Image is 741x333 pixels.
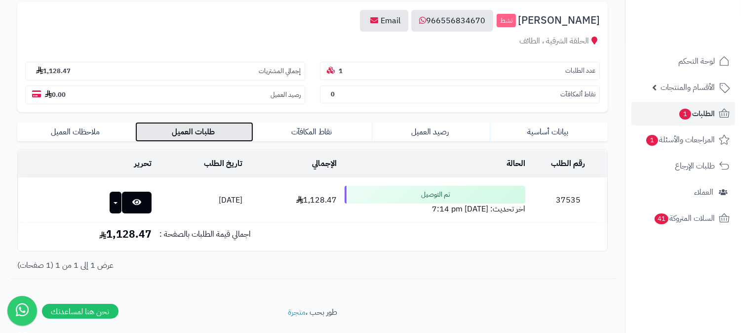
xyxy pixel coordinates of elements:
[331,89,335,99] b: 0
[675,159,715,173] span: طلبات الإرجاع
[654,211,715,225] span: السلات المتروكة
[661,81,715,94] span: الأقسام والمنتجات
[560,90,595,99] small: نقاط ألمكافآت
[529,150,607,177] td: رقم الطلب
[678,54,715,68] span: لوحة التحكم
[246,178,341,223] td: 1,128.47
[135,122,253,142] a: طلبات العميل
[678,107,715,121] span: الطلبات
[339,66,343,76] b: 1
[694,185,713,199] span: العملاء
[411,10,493,32] a: 966556834670
[18,150,156,177] td: تحرير
[10,260,312,271] div: عرض 1 إلى 1 من 1 (1 صفحات)
[631,102,735,125] a: الطلبات1
[565,66,595,76] small: عدد الطلبات
[631,207,735,230] a: السلات المتروكة41
[360,10,408,32] a: Email
[288,306,306,318] a: متجرة
[341,150,529,177] td: الحالة
[646,135,658,146] span: 1
[45,90,66,99] b: 0.00
[156,150,246,177] td: تاريخ الطلب
[518,15,600,26] span: [PERSON_NAME]
[631,49,735,73] a: لوحة التحكم
[345,186,525,204] div: تم التوصيل
[674,7,732,28] img: logo-2.png
[655,213,668,224] span: 41
[341,178,529,223] td: اخر تحديث: [DATE] 7:14 pm
[529,178,607,223] td: 37535
[497,14,516,28] small: نشط
[253,122,371,142] a: نقاط المكافآت
[99,226,152,242] b: 1,128.47
[246,150,341,177] td: الإجمالي
[645,133,715,147] span: المراجعات والأسئلة
[631,128,735,152] a: المراجعات والأسئلة1
[35,66,71,76] b: 1,128.47
[259,67,301,76] small: إجمالي المشتريات
[679,109,691,120] span: 1
[17,122,135,142] a: ملاحظات العميل
[156,178,246,223] td: [DATE]
[631,154,735,178] a: طلبات الإرجاع
[156,223,340,250] td: اجمالي قيمة الطلبات بالصفحة :
[271,90,301,100] small: رصيد العميل
[25,36,600,47] div: الحلقة الشرقية ، الطائف
[372,122,490,142] a: رصيد العميل
[631,180,735,204] a: العملاء
[490,122,608,142] a: بيانات أساسية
